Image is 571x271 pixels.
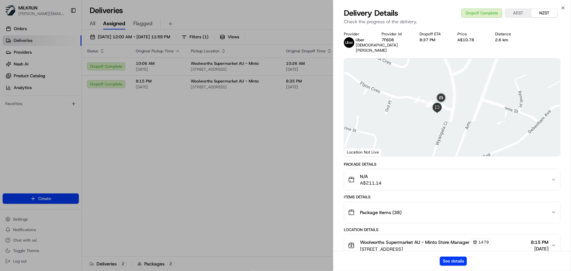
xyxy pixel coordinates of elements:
[344,227,561,232] div: Location Details
[344,169,560,190] button: N/AA$211.14
[427,100,434,107] div: 9
[344,18,561,25] p: Check the progress of the delivery.
[531,245,548,252] span: [DATE]
[440,257,467,266] button: See details
[419,31,447,37] div: Dropoff ETA
[356,37,365,43] span: Uber
[382,37,394,43] button: 7F6D8
[495,31,523,37] div: Distance
[495,37,523,43] div: 2.6 km
[344,202,560,223] button: Package Items (38)
[344,37,354,48] img: uber-new-logo.jpeg
[360,173,382,180] span: N/A
[356,43,398,53] span: [DEMOGRAPHIC_DATA][PERSON_NAME]
[344,235,560,256] button: Woolworths Supermarket AU - Minto Store Manager1479[STREET_ADDRESS]8:15 PM[DATE]
[478,240,489,245] span: 1479
[457,31,485,37] div: Price
[344,194,561,200] div: Items Details
[437,103,445,111] div: 12
[360,239,470,245] span: Woolworths Supermarket AU - Minto Store Manager
[457,37,485,43] div: A$10.78
[360,180,382,186] span: A$211.14
[344,31,371,37] div: Provider
[382,31,409,37] div: Provider Id
[344,162,561,167] div: Package Details
[419,37,447,43] div: 8:37 PM
[531,239,548,245] span: 8:15 PM
[360,246,491,252] span: [STREET_ADDRESS]
[344,8,398,18] span: Delivery Details
[360,209,401,216] span: Package Items ( 38 )
[531,9,558,17] button: NZST
[413,96,420,103] div: 10
[425,100,432,107] div: 11
[505,9,531,17] button: AEST
[344,148,382,156] div: Location Not Live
